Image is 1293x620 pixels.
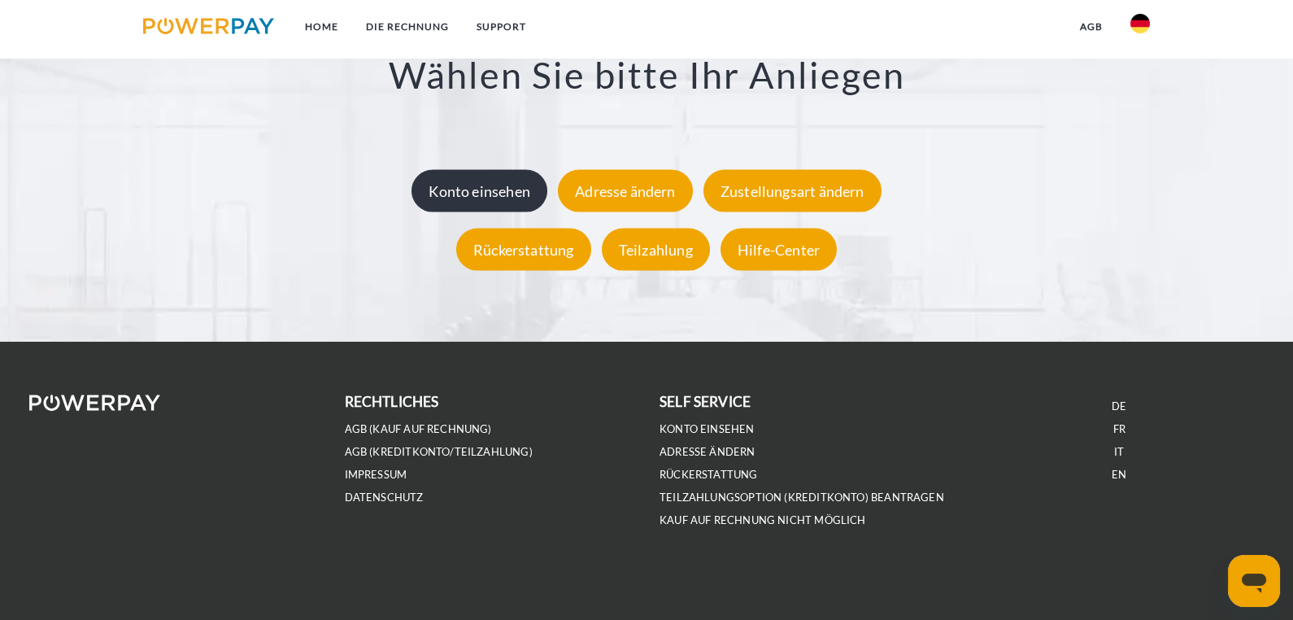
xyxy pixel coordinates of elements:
[716,240,841,258] a: Hilfe-Center
[345,393,439,410] b: rechtliches
[411,169,547,212] div: Konto einsehen
[660,468,758,482] a: Rückerstattung
[554,181,697,199] a: Adresse ändern
[660,422,755,436] a: Konto einsehen
[660,393,751,410] b: self service
[85,51,1208,97] h3: Wählen Sie bitte Ihr Anliegen
[660,491,944,504] a: Teilzahlungsoption (KREDITKONTO) beantragen
[1114,445,1124,459] a: IT
[558,169,693,212] div: Adresse ändern
[1113,422,1125,436] a: FR
[345,445,533,459] a: AGB (Kreditkonto/Teilzahlung)
[1066,12,1117,41] a: agb
[143,18,274,34] img: logo-powerpay.svg
[345,491,424,504] a: DATENSCHUTZ
[407,181,551,199] a: Konto einsehen
[1228,555,1280,607] iframe: Schaltfläche zum Öffnen des Messaging-Fensters
[456,228,591,270] div: Rückerstattung
[29,395,160,411] img: logo-powerpay-white.svg
[703,169,882,212] div: Zustellungsart ändern
[463,12,540,41] a: SUPPORT
[1112,400,1126,413] a: DE
[660,445,755,459] a: Adresse ändern
[1112,468,1126,482] a: EN
[291,12,352,41] a: Home
[699,181,886,199] a: Zustellungsart ändern
[352,12,463,41] a: DIE RECHNUNG
[345,422,492,436] a: AGB (Kauf auf Rechnung)
[452,240,595,258] a: Rückerstattung
[602,228,710,270] div: Teilzahlung
[345,468,407,482] a: IMPRESSUM
[660,513,866,527] a: Kauf auf Rechnung nicht möglich
[721,228,837,270] div: Hilfe-Center
[598,240,714,258] a: Teilzahlung
[1130,14,1150,33] img: de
